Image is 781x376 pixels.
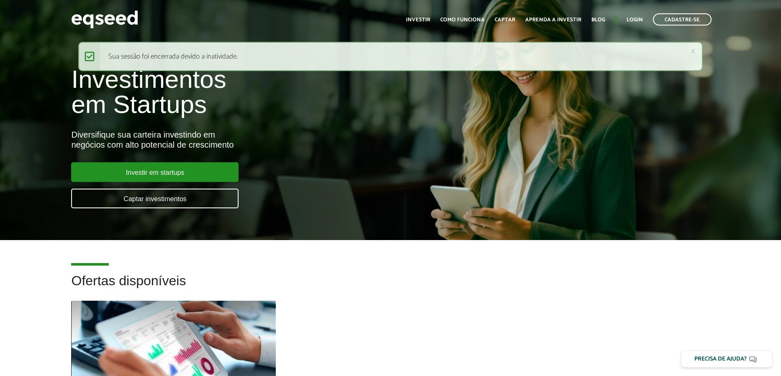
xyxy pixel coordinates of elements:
[653,13,712,26] a: Cadastre-se
[71,274,709,301] h2: Ofertas disponíveis
[71,162,239,182] a: Investir em startups
[71,189,239,208] a: Captar investimentos
[627,17,643,23] a: Login
[78,42,703,71] div: Sua sessão foi encerrada devido a inatividade.
[406,17,430,23] a: Investir
[440,17,485,23] a: Como funciona
[495,17,515,23] a: Captar
[71,67,449,117] h1: Investimentos em Startups
[525,17,581,23] a: Aprenda a investir
[71,130,449,150] div: Diversifique sua carteira investindo em negócios com alto potencial de crescimento
[71,8,138,31] img: EqSeed
[591,17,605,23] a: Blog
[691,47,696,56] a: ×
